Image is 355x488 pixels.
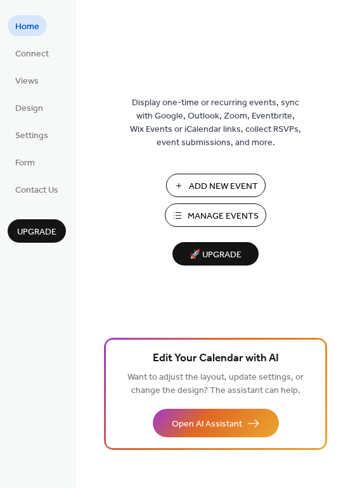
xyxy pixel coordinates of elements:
[189,180,258,193] span: Add New Event
[166,174,266,197] button: Add New Event
[8,219,66,243] button: Upgrade
[153,409,279,437] button: Open AI Assistant
[8,97,51,118] a: Design
[15,102,43,115] span: Design
[8,70,46,91] a: Views
[127,369,304,399] span: Want to adjust the layout, update settings, or change the design? The assistant can help.
[165,203,266,227] button: Manage Events
[172,418,242,431] span: Open AI Assistant
[8,151,42,172] a: Form
[172,242,259,266] button: 🚀 Upgrade
[15,48,49,61] span: Connect
[8,179,66,200] a: Contact Us
[153,350,279,368] span: Edit Your Calendar with AI
[15,129,48,143] span: Settings
[17,226,56,239] span: Upgrade
[180,247,251,264] span: 🚀 Upgrade
[15,157,35,170] span: Form
[8,42,56,63] a: Connect
[15,184,58,197] span: Contact Us
[8,124,56,145] a: Settings
[188,210,259,223] span: Manage Events
[15,20,39,34] span: Home
[15,75,39,88] span: Views
[8,15,47,36] a: Home
[130,96,301,150] span: Display one-time or recurring events, sync with Google, Outlook, Zoom, Eventbrite, Wix Events or ...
